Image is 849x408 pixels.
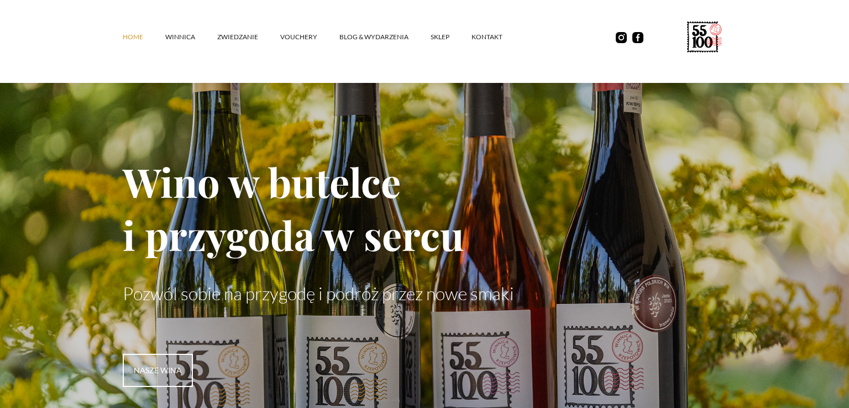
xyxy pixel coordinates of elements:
a: vouchery [280,20,339,54]
a: ZWIEDZANIE [217,20,280,54]
h1: Wino w butelce i przygoda w sercu [123,155,726,261]
a: SKLEP [431,20,471,54]
p: Pozwól sobie na przygodę i podróż przez nowe smaki [123,283,726,304]
a: Home [123,20,165,54]
a: winnica [165,20,217,54]
a: Blog & Wydarzenia [339,20,431,54]
a: kontakt [471,20,525,54]
a: nasze wina [123,354,193,387]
